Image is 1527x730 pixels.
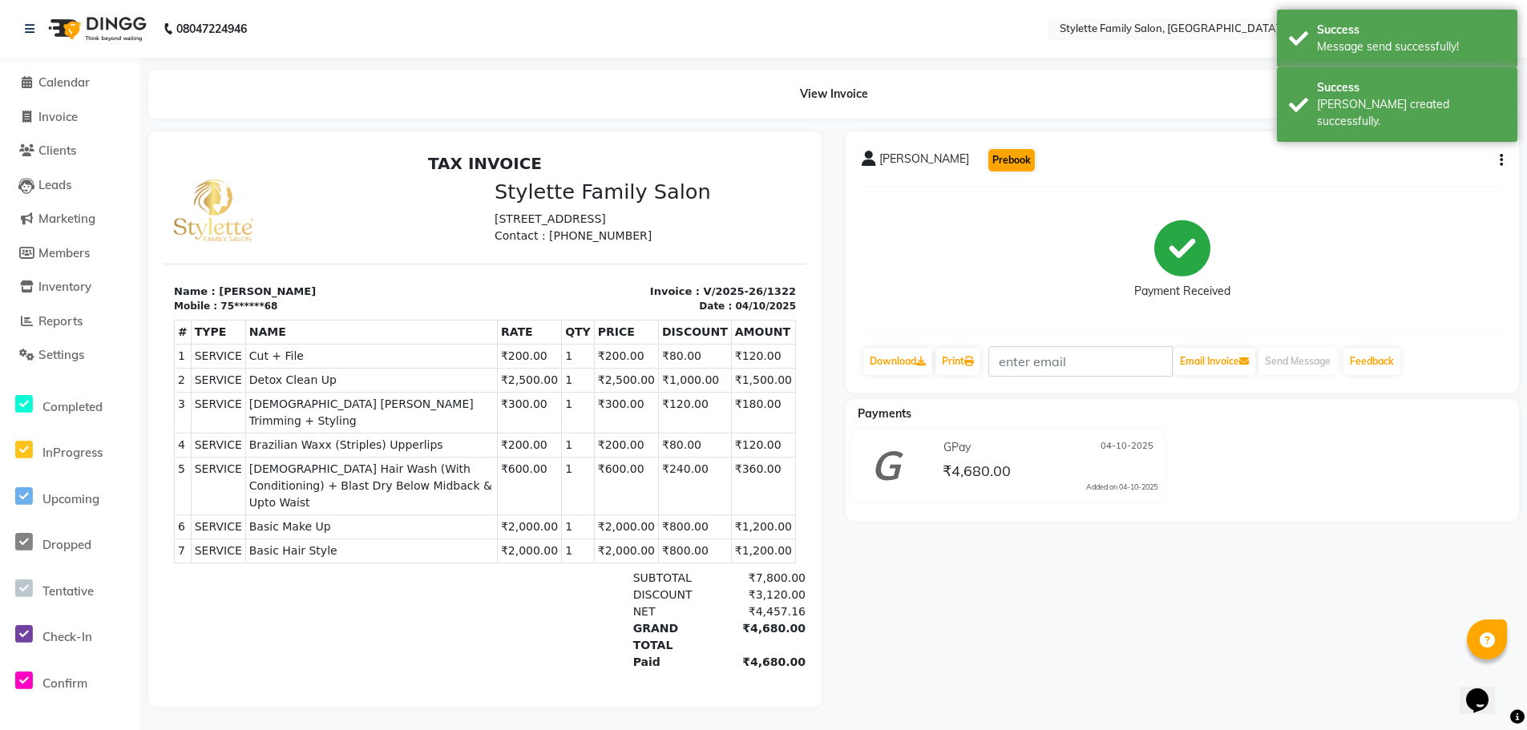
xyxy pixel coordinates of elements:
span: Settings [38,347,84,362]
th: TYPE [26,173,81,197]
span: Clients [38,143,76,158]
th: RATE [333,173,397,197]
span: [DEMOGRAPHIC_DATA] [PERSON_NAME] Trimming + Styling [85,248,329,282]
div: Success [1317,79,1505,96]
span: Cut + File [85,200,329,217]
a: Members [4,244,136,263]
span: Members [38,245,90,260]
span: Brazilian Waxx (Striples) Upperlips [85,289,329,306]
input: enter email [988,346,1173,377]
td: SERVICE [26,392,81,416]
span: InProgress [42,445,103,460]
span: 04-10-2025 [1101,439,1153,456]
img: logo [41,6,151,51]
span: Reports [38,313,83,329]
td: ₹240.00 [495,310,568,368]
a: Leads [4,176,136,195]
td: ₹1,200.00 [567,392,631,416]
a: Calendar [4,74,136,92]
div: View Invoice [148,70,1519,119]
div: ₹4,457.16 [550,456,641,473]
td: ₹2,000.00 [333,368,397,392]
h2: TAX INVOICE [10,6,632,26]
div: NET [459,456,551,473]
td: ₹300.00 [430,245,494,286]
span: ₹4,680.00 [943,462,1011,484]
span: Payments [858,406,911,421]
td: ₹800.00 [495,368,568,392]
td: SERVICE [26,197,81,221]
a: Feedback [1343,348,1400,375]
td: 7 [10,392,27,416]
th: DISCOUNT [495,173,568,197]
td: ₹120.00 [567,197,631,221]
a: Inventory [4,278,136,296]
span: Inventory [38,279,91,294]
h3: Stylette Family Salon [330,32,632,57]
span: Leads [38,177,71,192]
span: Basic Make Up [85,371,329,388]
th: QTY [398,173,430,197]
td: ₹800.00 [495,392,568,416]
div: ₹3,120.00 [550,439,641,456]
td: ₹600.00 [333,310,397,368]
div: ₹4,680.00 [550,473,641,506]
div: Mobile : [10,151,53,166]
span: Upcoming [42,491,99,506]
td: 1 [398,310,430,368]
div: GRAND TOTAL [459,473,551,506]
a: Settings [4,346,136,365]
td: ₹2,500.00 [430,221,494,245]
td: ₹200.00 [430,286,494,310]
span: Marketing [38,211,95,226]
td: ₹300.00 [333,245,397,286]
td: ₹2,000.00 [430,368,494,392]
td: SERVICE [26,286,81,310]
span: Calendar [38,75,90,90]
td: ₹200.00 [333,197,397,221]
a: Print [935,348,980,375]
th: PRICE [430,173,494,197]
span: [DEMOGRAPHIC_DATA] Hair Wash (With Conditioning) + Blast Dry Below Midback & Upto Waist [85,313,329,364]
iframe: chat widget [1460,666,1511,714]
th: AMOUNT [567,173,631,197]
td: SERVICE [26,221,81,245]
td: ₹1,000.00 [495,221,568,245]
p: Name : [PERSON_NAME] [10,136,311,152]
td: 5 [10,310,27,368]
div: 04/10/2025 [571,151,632,166]
td: 1 [398,368,430,392]
td: ₹1,200.00 [567,368,631,392]
a: Marketing [4,210,136,228]
td: ₹180.00 [567,245,631,286]
td: ₹1,500.00 [567,221,631,245]
div: Bill created successfully. [1317,96,1505,130]
td: ₹200.00 [333,286,397,310]
th: # [10,173,27,197]
button: Send Message [1258,348,1337,375]
td: 1 [398,286,430,310]
td: SERVICE [26,310,81,368]
td: 1 [398,245,430,286]
td: ₹2,500.00 [333,221,397,245]
td: 1 [398,392,430,416]
div: DISCOUNT [459,439,551,456]
span: [PERSON_NAME] [879,151,969,173]
td: 6 [10,368,27,392]
span: Invoice [38,109,78,124]
p: Contact : [PHONE_NUMBER] [330,80,632,97]
span: Dropped [42,537,91,552]
a: Invoice [4,108,136,127]
td: ₹120.00 [567,286,631,310]
td: ₹2,000.00 [333,392,397,416]
div: SUBTOTAL [459,422,551,439]
span: Check-In [42,629,92,644]
th: NAME [81,173,333,197]
span: Detox Clean Up [85,224,329,241]
div: ₹7,800.00 [550,422,641,439]
td: 3 [10,245,27,286]
td: 1 [10,197,27,221]
span: Completed [42,399,103,414]
td: ₹2,000.00 [430,392,494,416]
div: Paid [459,506,551,523]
